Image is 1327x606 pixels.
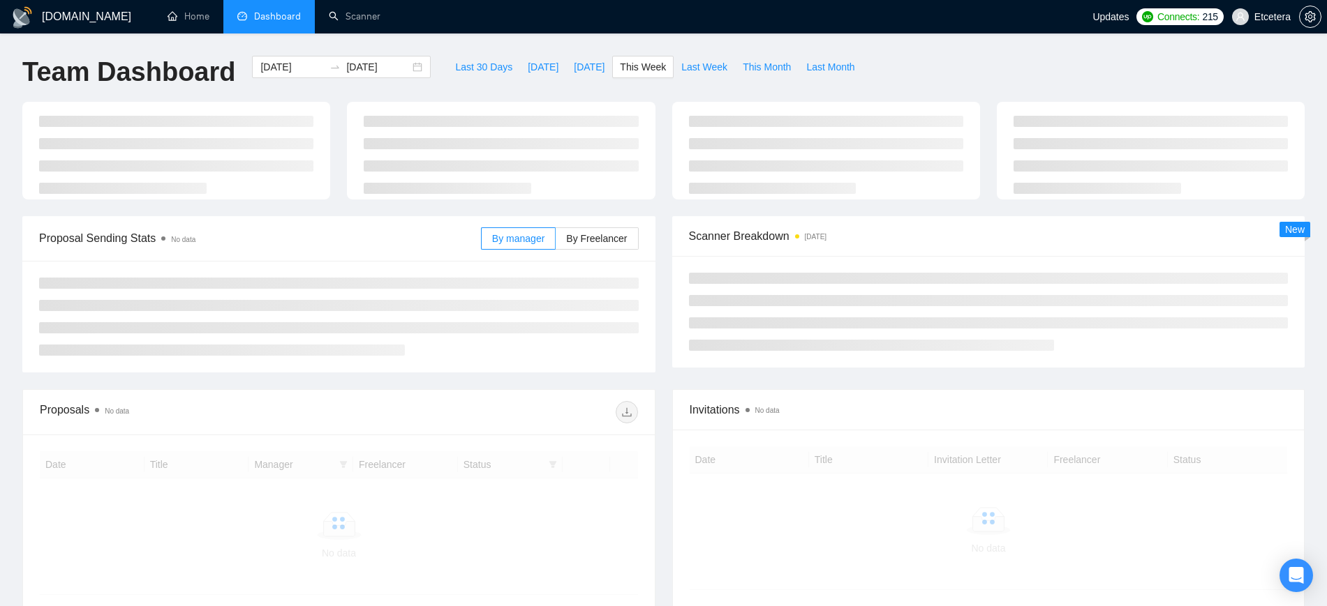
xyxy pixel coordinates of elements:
[105,407,129,415] span: No data
[171,236,195,243] span: No data
[674,56,735,78] button: Last Week
[22,56,235,89] h1: Team Dashboard
[1236,12,1245,22] span: user
[168,10,209,22] a: homeHome
[254,10,301,22] span: Dashboard
[346,59,410,75] input: End date
[1142,11,1153,22] img: upwork-logo.png
[574,59,605,75] span: [DATE]
[11,6,34,29] img: logo
[566,56,612,78] button: [DATE]
[1202,9,1217,24] span: 215
[329,10,380,22] a: searchScanner
[805,233,826,241] time: [DATE]
[520,56,566,78] button: [DATE]
[329,61,341,73] span: swap-right
[566,233,627,244] span: By Freelancer
[755,407,780,414] span: No data
[329,61,341,73] span: to
[447,56,520,78] button: Last 30 Days
[260,59,324,75] input: Start date
[39,229,481,247] span: Proposal Sending Stats
[620,59,666,75] span: This Week
[690,401,1288,418] span: Invitations
[799,56,862,78] button: Last Month
[1299,6,1321,28] button: setting
[492,233,544,244] span: By manager
[1300,11,1321,22] span: setting
[1285,224,1305,235] span: New
[743,59,791,75] span: This Month
[1157,9,1199,24] span: Connects:
[1299,11,1321,22] a: setting
[237,11,247,21] span: dashboard
[806,59,854,75] span: Last Month
[1280,559,1313,592] div: Open Intercom Messenger
[735,56,799,78] button: This Month
[612,56,674,78] button: This Week
[689,227,1289,245] span: Scanner Breakdown
[455,59,512,75] span: Last 30 Days
[681,59,727,75] span: Last Week
[528,59,558,75] span: [DATE]
[1092,11,1129,22] span: Updates
[40,401,339,423] div: Proposals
